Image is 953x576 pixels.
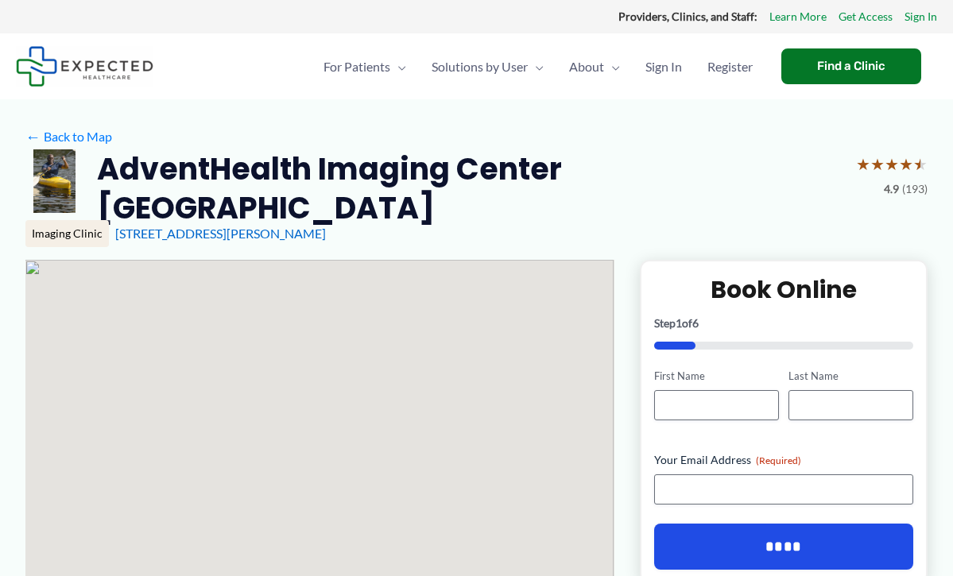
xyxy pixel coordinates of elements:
span: ★ [899,149,913,179]
label: Last Name [788,369,913,384]
a: Register [695,39,765,95]
span: Solutions by User [432,39,528,95]
a: AboutMenu Toggle [556,39,633,95]
span: ★ [885,149,899,179]
span: Menu Toggle [390,39,406,95]
a: Solutions by UserMenu Toggle [419,39,556,95]
span: ★ [913,149,928,179]
nav: Primary Site Navigation [311,39,765,95]
a: Sign In [633,39,695,95]
span: About [569,39,604,95]
span: ★ [856,149,870,179]
span: ★ [870,149,885,179]
label: First Name [654,369,779,384]
label: Your Email Address [654,452,913,468]
span: Register [707,39,753,95]
span: 6 [692,316,699,330]
span: For Patients [323,39,390,95]
a: Sign In [905,6,937,27]
div: Imaging Clinic [25,220,109,247]
a: For PatientsMenu Toggle [311,39,419,95]
h2: AdventHealth Imaging Center [GEOGRAPHIC_DATA] [97,149,843,228]
a: Get Access [839,6,893,27]
span: 4.9 [884,179,899,199]
p: Step of [654,318,913,329]
img: Expected Healthcare Logo - side, dark font, small [16,46,153,87]
span: Sign In [645,39,682,95]
a: [STREET_ADDRESS][PERSON_NAME] [115,226,326,241]
a: Learn More [769,6,827,27]
span: Menu Toggle [604,39,620,95]
span: (Required) [756,454,801,466]
span: (193) [902,179,928,199]
span: 1 [676,316,682,330]
h2: Book Online [654,274,913,305]
a: ←Back to Map [25,125,112,149]
span: ← [25,129,41,144]
strong: Providers, Clinics, and Staff: [618,10,757,23]
span: Menu Toggle [528,39,544,95]
a: Find a Clinic [781,48,921,84]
